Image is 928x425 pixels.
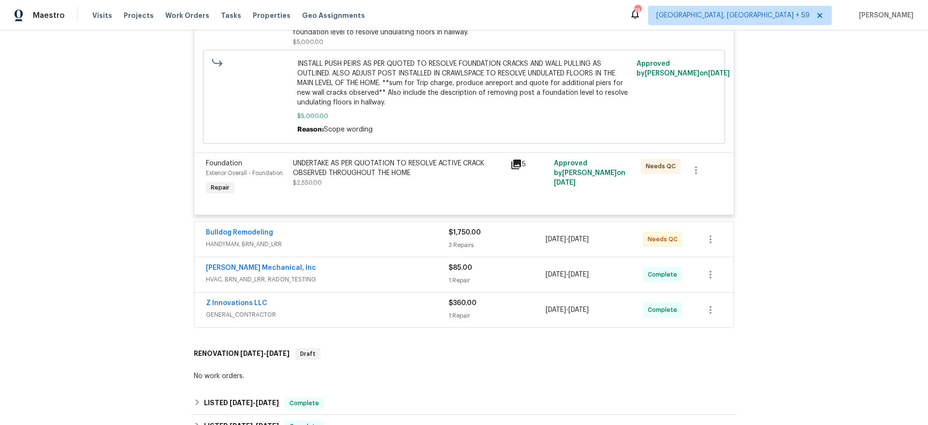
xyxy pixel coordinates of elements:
[240,350,263,357] span: [DATE]
[554,179,576,186] span: [DATE]
[293,39,323,45] span: $5,000.00
[510,159,548,170] div: 5
[637,60,730,77] span: Approved by [PERSON_NAME] on
[648,234,681,244] span: Needs QC
[191,338,737,369] div: RENOVATION [DATE]-[DATE]Draft
[206,239,449,249] span: HANDYMAN, BRN_AND_LRR
[449,264,472,271] span: $85.00
[546,236,566,243] span: [DATE]
[449,276,546,285] div: 1 Repair
[253,11,290,20] span: Properties
[256,399,279,406] span: [DATE]
[240,350,290,357] span: -
[656,11,810,20] span: [GEOGRAPHIC_DATA], [GEOGRAPHIC_DATA] + 59
[449,300,477,307] span: $360.00
[194,348,290,360] h6: RENOVATION
[33,11,65,20] span: Maestro
[204,397,279,409] h6: LISTED
[206,300,267,307] a: Z Innovations LLC
[449,311,546,321] div: 1 Repair
[568,307,589,313] span: [DATE]
[191,392,737,415] div: LISTED [DATE]-[DATE]Complete
[546,270,589,279] span: -
[648,270,681,279] span: Complete
[286,398,323,408] span: Complete
[206,229,273,236] a: Bulldog Remodeling
[708,70,730,77] span: [DATE]
[194,371,734,381] div: No work orders.
[554,160,625,186] span: Approved by [PERSON_NAME] on
[206,170,283,176] span: Exterior Overall - Foundation
[568,271,589,278] span: [DATE]
[206,264,316,271] a: [PERSON_NAME] Mechanical, Inc
[302,11,365,20] span: Geo Assignments
[546,305,589,315] span: -
[293,180,322,186] span: $2,550.00
[206,275,449,284] span: HVAC, BRN_AND_LRR, RADON_TESTING
[297,59,631,107] span: INSTALL PUSH PEIRS AS PER QUOTED TO RESOLVE FOUNDATION CRACKS AND WALL PULLING AS OUTLINED. ALSO ...
[207,183,233,192] span: Repair
[92,11,112,20] span: Visits
[546,234,589,244] span: -
[221,12,241,19] span: Tasks
[293,159,505,178] div: UNDERTAKE AS PER QUOTATION TO RESOLVE ACTIVE CRACK OBSERVED THROUGHOUT THE HOME
[124,11,154,20] span: Projects
[648,305,681,315] span: Complete
[546,307,566,313] span: [DATE]
[546,271,566,278] span: [DATE]
[568,236,589,243] span: [DATE]
[855,11,913,20] span: [PERSON_NAME]
[646,161,680,171] span: Needs QC
[230,399,279,406] span: -
[324,126,373,133] span: Scope wording
[206,310,449,320] span: GENERAL_CONTRACTOR
[297,126,324,133] span: Reason:
[449,240,546,250] div: 3 Repairs
[230,399,253,406] span: [DATE]
[634,6,641,15] div: 744
[206,160,242,167] span: Foundation
[297,111,631,121] span: $5,000.00
[449,229,481,236] span: $1,750.00
[165,11,209,20] span: Work Orders
[266,350,290,357] span: [DATE]
[296,349,319,359] span: Draft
